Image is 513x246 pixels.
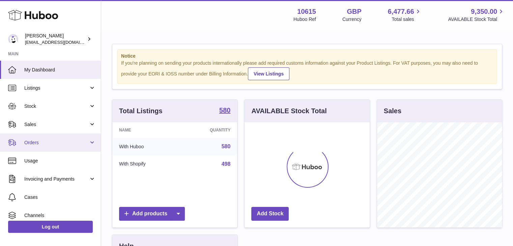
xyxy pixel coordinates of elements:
[25,33,86,45] div: [PERSON_NAME]
[24,121,89,128] span: Sales
[24,194,96,201] span: Cases
[342,16,362,23] div: Currency
[121,60,493,80] div: If you're planning on sending your products internationally please add required customs informati...
[448,7,505,23] a: 9,350.00 AVAILABLE Stock Total
[24,158,96,164] span: Usage
[297,7,316,16] strong: 10615
[24,176,89,182] span: Invoicing and Payments
[24,140,89,146] span: Orders
[112,155,180,173] td: With Shopify
[388,7,414,16] span: 6,477.66
[392,16,422,23] span: Total sales
[448,16,505,23] span: AVAILABLE Stock Total
[293,16,316,23] div: Huboo Ref
[219,107,230,114] strong: 580
[8,221,93,233] a: Log out
[347,7,361,16] strong: GBP
[112,122,180,138] th: Name
[248,67,289,80] a: View Listings
[121,53,493,59] strong: Notice
[119,207,185,221] a: Add products
[222,161,231,167] a: 498
[24,67,96,73] span: My Dashboard
[8,34,18,44] img: fulfillment@fable.com
[180,122,237,138] th: Quantity
[251,106,326,116] h3: AVAILABLE Stock Total
[471,7,497,16] span: 9,350.00
[24,85,89,91] span: Listings
[388,7,422,23] a: 6,477.66 Total sales
[251,207,289,221] a: Add Stock
[24,212,96,219] span: Channels
[384,106,401,116] h3: Sales
[24,103,89,110] span: Stock
[112,138,180,155] td: With Huboo
[119,106,163,116] h3: Total Listings
[222,144,231,149] a: 580
[219,107,230,115] a: 580
[25,39,99,45] span: [EMAIL_ADDRESS][DOMAIN_NAME]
